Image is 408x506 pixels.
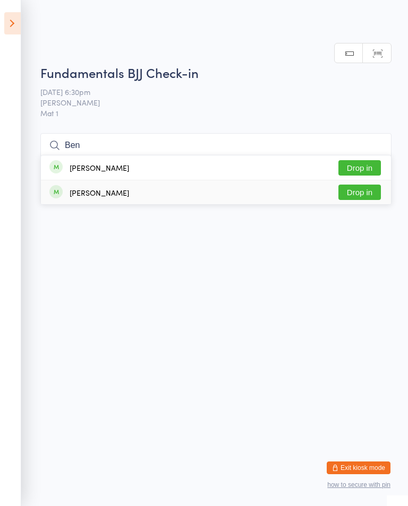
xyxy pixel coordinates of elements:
button: Exit kiosk mode [327,461,390,474]
span: Mat 1 [40,108,392,118]
h2: Fundamentals BJJ Check-in [40,64,392,81]
input: Search [40,133,392,158]
span: [DATE] 6:30pm [40,86,375,97]
button: how to secure with pin [327,481,390,488]
div: [PERSON_NAME] [70,188,129,197]
div: [PERSON_NAME] [70,163,129,172]
button: Drop in [338,185,381,200]
button: Drop in [338,160,381,176]
span: [PERSON_NAME] [40,97,375,108]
